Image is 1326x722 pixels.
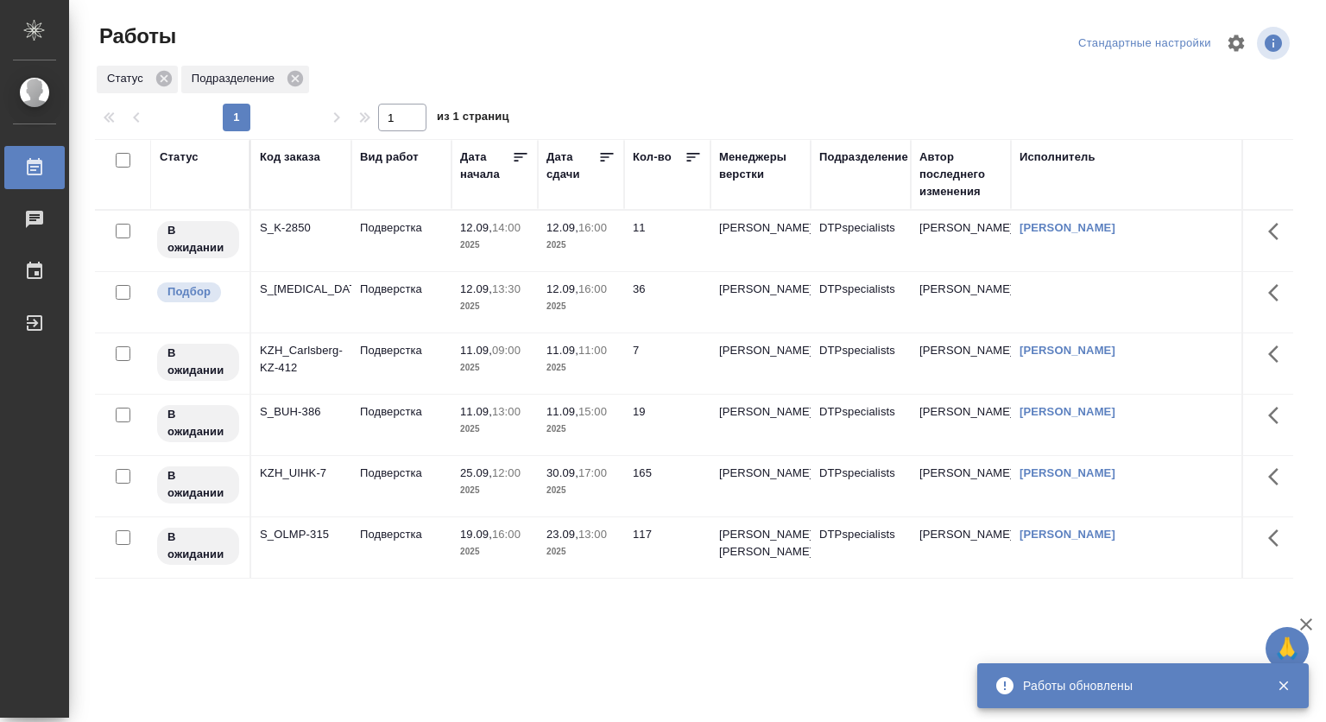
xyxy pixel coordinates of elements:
p: 11.09, [460,405,492,418]
button: Здесь прячутся важные кнопки [1258,456,1299,497]
div: split button [1074,30,1215,57]
p: 13:00 [492,405,521,418]
p: Подверстка [360,403,443,421]
button: 🙏 [1266,627,1309,670]
div: Статус [160,149,199,166]
p: 2025 [460,359,529,377]
p: 2025 [546,421,616,438]
a: [PERSON_NAME] [1020,466,1115,479]
p: 13:30 [492,282,521,295]
p: 2025 [546,359,616,377]
p: 2025 [460,421,529,438]
td: 36 [624,272,710,332]
a: [PERSON_NAME] [1020,221,1115,234]
p: 12.09, [546,282,578,295]
td: 11 [624,211,710,271]
td: [PERSON_NAME] [911,456,1011,516]
p: В ожидании [167,467,229,502]
p: 17:00 [578,466,607,479]
p: Подверстка [360,219,443,237]
p: 12.09, [546,221,578,234]
td: DTPspecialists [811,333,911,394]
td: DTPspecialists [811,272,911,332]
p: Статус [107,70,149,87]
p: 2025 [460,543,529,560]
p: В ожидании [167,222,229,256]
div: S_OLMP-315 [260,526,343,543]
span: из 1 страниц [437,106,509,131]
div: Можно подбирать исполнителей [155,281,241,304]
a: [PERSON_NAME] [1020,344,1115,357]
p: 2025 [546,543,616,560]
p: В ожидании [167,345,229,379]
p: 23.09, [546,528,578,541]
p: 13:00 [578,528,607,541]
p: Подверстка [360,465,443,482]
p: 12:00 [492,466,521,479]
p: 11.09, [546,344,578,357]
p: Подверстка [360,342,443,359]
td: DTPspecialists [811,517,911,578]
td: 7 [624,333,710,394]
div: Исполнитель назначен, приступать к работе пока рано [155,403,241,444]
span: Посмотреть информацию [1257,27,1293,60]
div: Кол-во [633,149,672,166]
td: [PERSON_NAME] [911,333,1011,394]
td: 165 [624,456,710,516]
td: DTPspecialists [811,395,911,455]
button: Здесь прячутся важные кнопки [1258,395,1299,436]
p: Подбор [167,283,211,301]
p: 30.09, [546,466,578,479]
button: Здесь прячутся важные кнопки [1258,333,1299,375]
a: [PERSON_NAME] [1020,528,1115,541]
p: 09:00 [492,344,521,357]
td: 117 [624,517,710,578]
p: Подразделение [192,70,281,87]
button: Здесь прячутся важные кнопки [1258,211,1299,252]
td: DTPspecialists [811,456,911,516]
p: 14:00 [492,221,521,234]
p: 2025 [546,482,616,499]
p: В ожидании [167,529,229,563]
p: [PERSON_NAME] [719,465,802,482]
p: 12.09, [460,282,492,295]
button: Здесь прячутся важные кнопки [1258,272,1299,313]
div: Менеджеры верстки [719,149,802,183]
div: Статус [97,66,178,93]
div: KZH_UIHK-7 [260,465,343,482]
div: Дата начала [460,149,512,183]
p: В ожидании [167,406,229,440]
span: Настроить таблицу [1215,22,1257,64]
div: Исполнитель назначен, приступать к работе пока рано [155,465,241,505]
button: Закрыть [1266,678,1301,693]
a: [PERSON_NAME] [1020,405,1115,418]
td: [PERSON_NAME] [911,395,1011,455]
p: 16:00 [492,528,521,541]
div: S_[MEDICAL_DATA]-35 [260,281,343,298]
button: Здесь прячутся важные кнопки [1258,517,1299,559]
p: [PERSON_NAME], [PERSON_NAME] [719,526,802,560]
div: Дата сдачи [546,149,598,183]
td: DTPspecialists [811,211,911,271]
p: [PERSON_NAME] [719,342,802,359]
p: [PERSON_NAME] [719,281,802,298]
p: Подверстка [360,281,443,298]
td: [PERSON_NAME] [911,272,1011,332]
div: Автор последнего изменения [919,149,1002,200]
div: S_BUH-386 [260,403,343,421]
span: 🙏 [1272,630,1302,667]
p: 16:00 [578,282,607,295]
div: S_K-2850 [260,219,343,237]
td: [PERSON_NAME] [911,211,1011,271]
p: 2025 [460,237,529,254]
div: Исполнитель назначен, приступать к работе пока рано [155,526,241,567]
div: Подразделение [819,149,908,166]
div: Работы обновлены [1023,677,1251,694]
div: Вид работ [360,149,419,166]
p: [PERSON_NAME] [719,403,802,421]
div: Подразделение [181,66,309,93]
p: 16:00 [578,221,607,234]
p: 2025 [546,237,616,254]
p: [PERSON_NAME] [719,219,802,237]
p: 2025 [460,482,529,499]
